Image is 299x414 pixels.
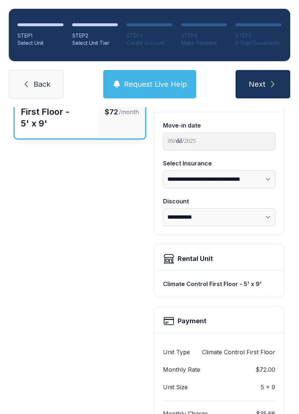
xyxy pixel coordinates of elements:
div: Climate Control First Floor - 5' x 9' [163,277,275,291]
div: Select Unit Tier [72,39,118,47]
div: Select Unit [18,39,63,47]
div: STEP 2 [72,32,118,39]
select: Discount [163,208,275,226]
div: STEP 1 [18,32,63,39]
div: Create Account [127,39,172,47]
div: Make Payment [181,39,227,47]
dt: Unit Size [163,383,188,391]
dd: $72.00 [256,365,275,374]
div: Select Insurance [163,159,275,168]
div: Rental Unit [178,254,213,264]
dt: Monthly Rate [163,365,200,374]
div: STEP 4 [181,32,227,39]
span: $72 [105,107,118,117]
span: Request Live Help [124,79,187,89]
h2: Payment [178,316,206,326]
div: Climate Control First Floor - 5' x 9' [21,94,93,129]
dd: Climate Control First Floor [202,348,275,356]
dd: 5 x 9 [261,383,275,391]
div: STEP 5 [236,32,281,39]
div: STEP 3 [127,32,172,39]
span: Next [249,79,265,89]
div: E-Sign Documents [236,39,281,47]
input: Move-in date [163,133,275,150]
span: /month [119,108,139,116]
select: Select Insurance [163,171,275,188]
span: Back [34,79,50,89]
dt: Unit Type [163,348,190,356]
div: Discount [163,197,275,206]
div: Move-in date [163,121,275,130]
